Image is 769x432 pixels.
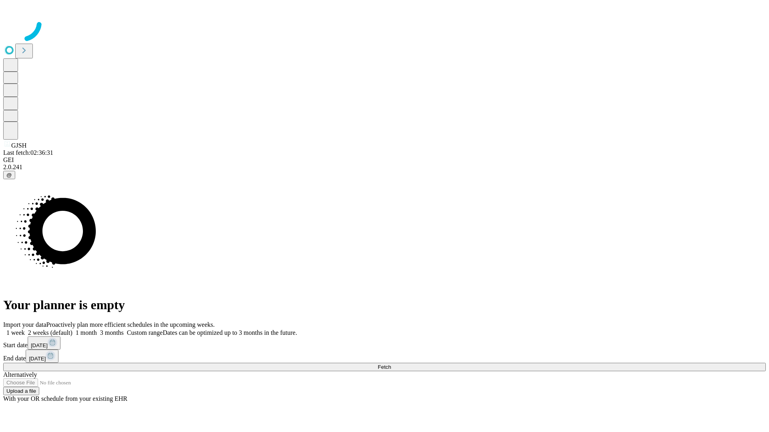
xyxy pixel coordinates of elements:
[127,329,163,336] span: Custom range
[6,172,12,178] span: @
[163,329,297,336] span: Dates can be optimized up to 3 months in the future.
[3,363,766,371] button: Fetch
[3,321,46,328] span: Import your data
[76,329,97,336] span: 1 month
[28,336,60,350] button: [DATE]
[378,364,391,370] span: Fetch
[3,350,766,363] div: End date
[29,356,46,362] span: [DATE]
[3,298,766,312] h1: Your planner is empty
[3,336,766,350] div: Start date
[3,149,53,156] span: Last fetch: 02:36:31
[3,387,39,395] button: Upload a file
[3,395,127,402] span: With your OR schedule from your existing EHR
[28,329,72,336] span: 2 weeks (default)
[3,164,766,171] div: 2.0.241
[3,171,15,179] button: @
[3,371,37,378] span: Alternatively
[46,321,215,328] span: Proactively plan more efficient schedules in the upcoming weeks.
[100,329,124,336] span: 3 months
[6,329,25,336] span: 1 week
[3,156,766,164] div: GEI
[11,142,26,149] span: GJSH
[31,342,48,348] span: [DATE]
[26,350,58,363] button: [DATE]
